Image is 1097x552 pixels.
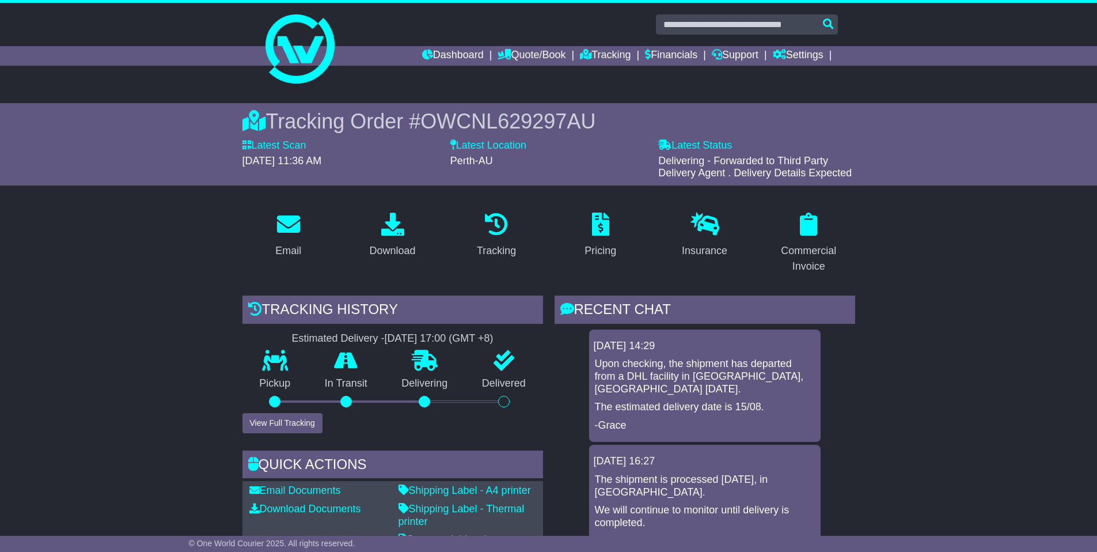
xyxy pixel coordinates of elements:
[242,451,543,482] div: Quick Actions
[465,377,543,390] p: Delivered
[385,332,494,345] div: [DATE] 17:00 (GMT +8)
[712,46,758,66] a: Support
[189,539,355,548] span: © One World Courier 2025. All rights reserved.
[595,358,815,395] p: Upon checking, the shipment has departed from a DHL facility in [GEOGRAPHIC_DATA], [GEOGRAPHIC_DA...
[477,243,516,259] div: Tracking
[450,155,493,167] span: Perth-AU
[275,243,301,259] div: Email
[308,377,385,390] p: In Transit
[242,139,306,152] label: Latest Scan
[595,504,815,529] p: We will continue to monitor until delivery is completed.
[594,455,816,468] div: [DATE] 16:27
[362,209,423,263] a: Download
[385,377,465,390] p: Delivering
[242,109,855,134] div: Tracking Order #
[469,209,523,263] a: Tracking
[242,332,543,345] div: Estimated Delivery -
[658,139,732,152] label: Latest Status
[584,243,616,259] div: Pricing
[595,474,815,498] p: The shipment is processed [DATE], in [GEOGRAPHIC_DATA].
[658,155,852,179] span: Delivering - Forwarded to Third Party Delivery Agent . Delivery Details Expected
[770,243,848,274] div: Commercial Invoice
[268,209,309,263] a: Email
[595,401,815,414] p: The estimated delivery date is 15/08.
[242,377,308,390] p: Pickup
[398,534,498,545] a: Commercial Invoice
[645,46,697,66] a: Financials
[580,46,631,66] a: Tracking
[773,46,823,66] a: Settings
[555,296,855,327] div: RECENT CHAT
[594,340,816,353] div: [DATE] 14:29
[398,485,531,496] a: Shipping Label - A4 printer
[242,413,322,433] button: View Full Tracking
[498,46,565,66] a: Quote/Book
[249,503,361,515] a: Download Documents
[242,296,543,327] div: Tracking history
[450,139,526,152] label: Latest Location
[422,46,484,66] a: Dashboard
[595,419,815,432] p: -Grace
[369,243,415,259] div: Download
[420,109,595,133] span: OWCNL629297AU
[682,243,727,259] div: Insurance
[242,155,322,167] span: [DATE] 11:36 AM
[595,535,815,547] p: -[PERSON_NAME]
[577,209,624,263] a: Pricing
[762,209,855,278] a: Commercial Invoice
[249,485,341,496] a: Email Documents
[674,209,735,263] a: Insurance
[398,503,525,527] a: Shipping Label - Thermal printer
